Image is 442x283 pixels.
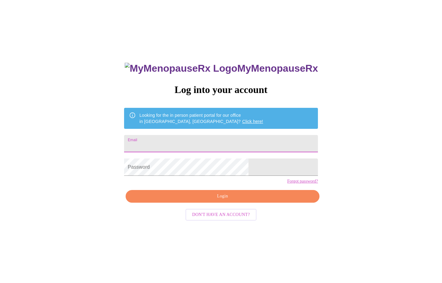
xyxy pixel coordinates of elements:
[184,212,258,217] a: Don't have an account?
[126,190,319,203] button: Login
[242,119,263,124] a: Click here!
[133,192,312,200] span: Login
[125,63,237,74] img: MyMenopauseRx Logo
[140,110,263,127] div: Looking for the in person patient portal for our office in [GEOGRAPHIC_DATA], [GEOGRAPHIC_DATA]?
[192,211,250,219] span: Don't have an account?
[125,63,318,74] h3: MyMenopauseRx
[287,179,318,184] a: Forgot password?
[124,84,318,95] h3: Log into your account
[186,209,257,221] button: Don't have an account?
